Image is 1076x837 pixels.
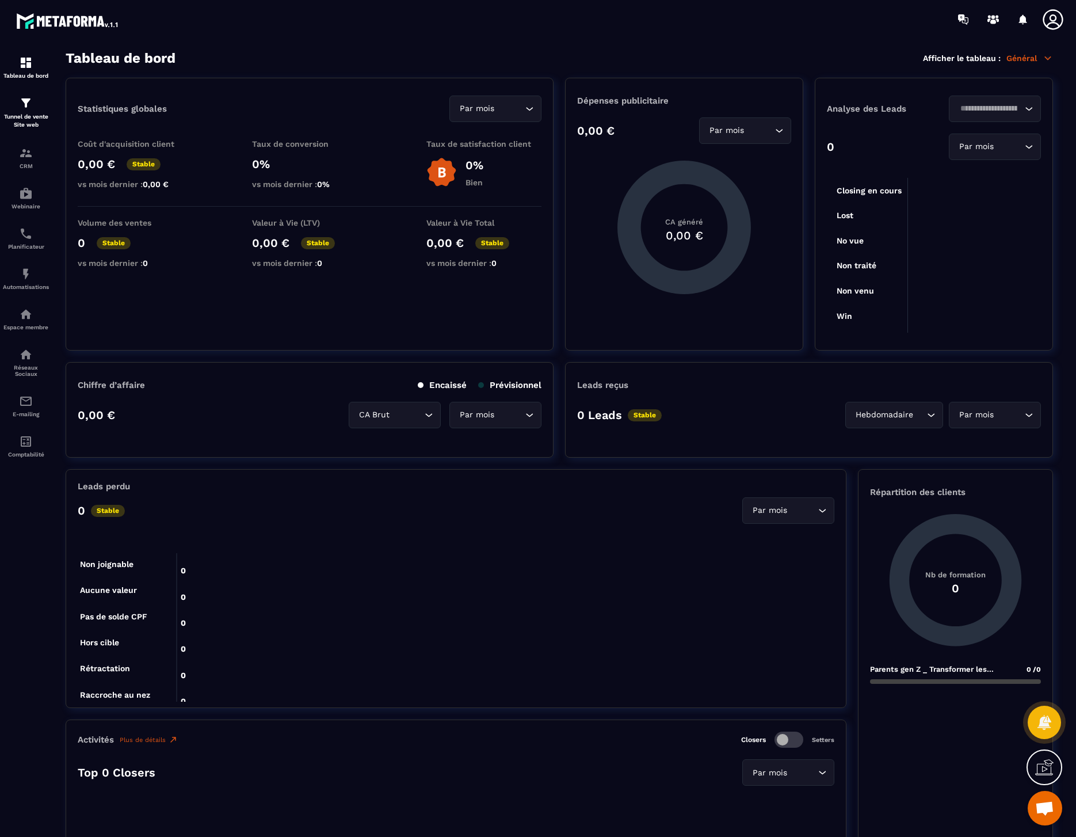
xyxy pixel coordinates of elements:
[78,481,130,492] p: Leads perdu
[750,767,789,779] span: Par mois
[3,258,49,299] a: automationsautomationsAutomatisations
[837,236,864,245] tspan: No vue
[3,163,49,169] p: CRM
[1027,665,1041,674] span: 0 /0
[78,735,114,745] p: Activités
[742,497,834,524] div: Search for option
[349,402,441,428] div: Search for option
[317,258,322,268] span: 0
[16,10,120,31] img: logo
[956,140,996,153] span: Par mois
[3,324,49,330] p: Espace membre
[949,134,1041,160] div: Search for option
[97,237,131,249] p: Stable
[3,339,49,386] a: social-networksocial-networkRéseaux Sociaux
[449,402,541,428] div: Search for option
[143,180,169,189] span: 0,00 €
[3,244,49,250] p: Planificateur
[392,409,422,421] input: Search for option
[837,211,853,220] tspan: Lost
[956,102,1022,115] input: Search for option
[741,736,766,744] p: Closers
[78,236,85,250] p: 0
[78,380,145,390] p: Chiffre d’affaire
[3,113,49,129] p: Tunnel de vente Site web
[628,409,662,421] p: Stable
[19,146,33,160] img: formation
[449,96,541,122] div: Search for option
[80,638,119,647] tspan: Hors cible
[78,258,193,268] p: vs mois dernier :
[853,409,915,421] span: Hebdomadaire
[3,138,49,178] a: formationformationCRM
[1006,53,1053,63] p: Général
[996,409,1022,421] input: Search for option
[252,258,367,268] p: vs mois dernier :
[3,178,49,218] a: automationsautomationsWebinaire
[19,394,33,408] img: email
[577,124,615,138] p: 0,00 €
[80,585,137,595] tspan: Aucune valeur
[827,140,834,154] p: 0
[91,505,125,517] p: Stable
[3,299,49,339] a: automationsautomationsEspace membre
[577,96,791,106] p: Dépenses publicitaire
[837,186,902,196] tspan: Closing en cours
[707,124,746,137] span: Par mois
[870,665,1021,674] p: Parents gen Z _ Transformer les tensions en lien
[497,102,522,115] input: Search for option
[252,157,367,171] p: 0%
[19,56,33,70] img: formation
[923,54,1001,63] p: Afficher le tableau :
[418,380,467,390] p: Encaissé
[949,96,1041,122] div: Search for option
[837,286,874,295] tspan: Non venu
[19,307,33,321] img: automations
[3,364,49,377] p: Réseaux Sociaux
[742,759,834,786] div: Search for option
[78,139,193,149] p: Coût d'acquisition client
[750,504,789,517] span: Par mois
[478,380,541,390] p: Prévisionnel
[475,237,509,249] p: Stable
[3,203,49,210] p: Webinaire
[3,284,49,290] p: Automatisations
[812,736,834,744] p: Setters
[80,664,130,673] tspan: Rétractation
[577,380,628,390] p: Leads reçus
[78,104,167,114] p: Statistiques globales
[356,409,392,421] span: CA Brut
[426,236,464,250] p: 0,00 €
[19,267,33,281] img: automations
[80,690,150,699] tspan: Raccroche au nez
[1028,791,1062,825] div: Open chat
[845,402,943,428] div: Search for option
[252,139,367,149] p: Taux de conversion
[465,178,483,187] p: Bien
[19,348,33,362] img: social-network
[426,157,457,188] img: b-badge-o.b3b20ee6.svg
[19,96,33,110] img: formation
[19,435,33,448] img: accountant
[66,50,175,66] h3: Tableau de bord
[19,187,33,200] img: automations
[3,386,49,426] a: emailemailE-mailing
[252,180,367,189] p: vs mois dernier :
[956,409,996,421] span: Par mois
[837,261,876,270] tspan: Non traité
[915,409,924,421] input: Search for option
[78,218,193,227] p: Volume des ventes
[78,766,155,779] p: Top 0 Closers
[301,237,335,249] p: Stable
[78,180,193,189] p: vs mois dernier :
[19,227,33,241] img: scheduler
[746,124,772,137] input: Search for option
[497,409,522,421] input: Search for option
[169,735,178,744] img: narrow-up-right-o.6b7c60e2.svg
[465,158,483,172] p: 0%
[80,560,133,569] tspan: Non joignable
[78,408,115,422] p: 0,00 €
[996,140,1022,153] input: Search for option
[252,218,367,227] p: Valeur à Vie (LTV)
[143,258,148,268] span: 0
